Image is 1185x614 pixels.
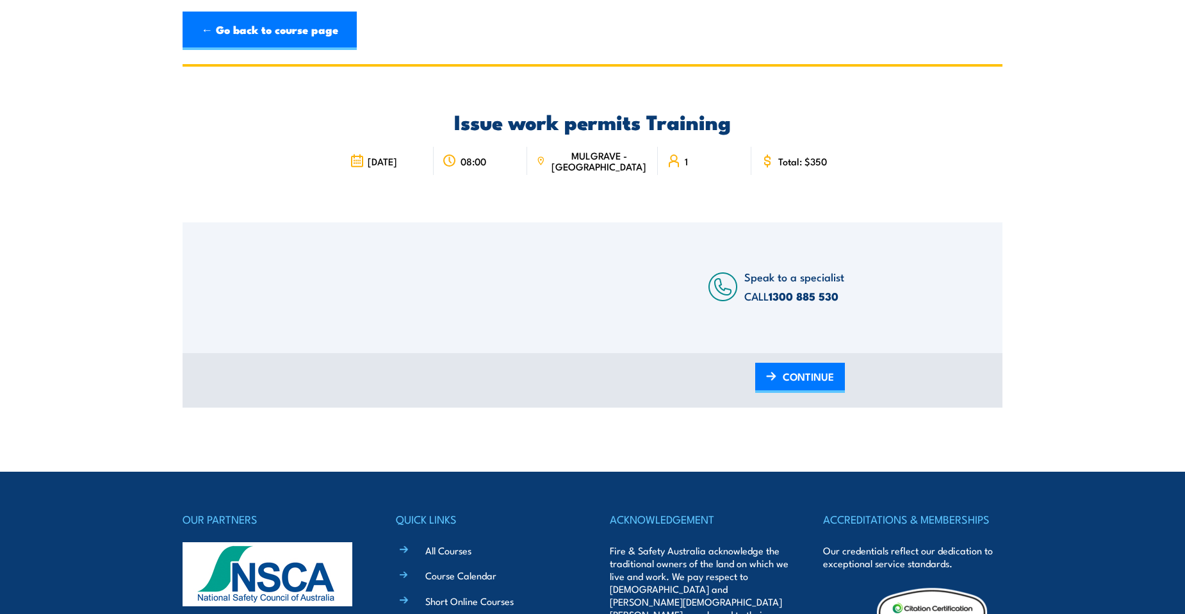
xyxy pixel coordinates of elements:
h4: ACCREDITATIONS & MEMBERSHIPS [823,510,1002,528]
a: CONTINUE [755,363,845,393]
a: ← Go back to course page [183,12,357,50]
span: CONTINUE [783,360,834,394]
a: 1300 885 530 [769,288,838,304]
span: MULGRAVE - [GEOGRAPHIC_DATA] [549,150,649,172]
span: [DATE] [368,156,397,167]
span: 1 [685,156,688,167]
a: All Courses [425,543,471,557]
p: Our credentials reflect our dedication to exceptional service standards. [823,544,1002,570]
h4: QUICK LINKS [396,510,575,528]
span: Total: $350 [778,156,827,167]
h4: ACKNOWLEDGEMENT [610,510,789,528]
span: Speak to a specialist CALL [744,269,844,304]
img: nsca-logo-footer [183,542,352,606]
h4: OUR PARTNERS [183,510,362,528]
h2: Issue work permits Training [341,112,845,130]
span: 08:00 [461,156,486,167]
a: Course Calendar [425,568,496,582]
a: Short Online Courses [425,594,514,608]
